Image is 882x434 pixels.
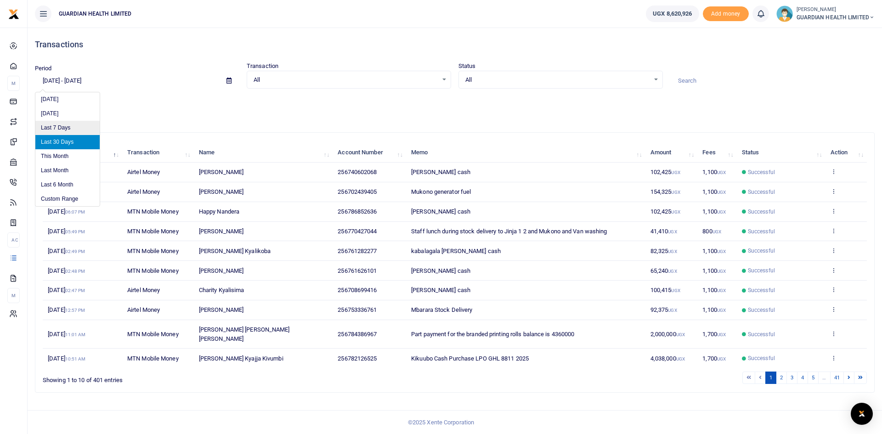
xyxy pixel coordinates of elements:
th: Memo: activate to sort column ascending [406,143,645,163]
li: Toup your wallet [703,6,749,22]
span: 1,100 [702,188,726,195]
a: 41 [830,372,844,384]
span: Successful [748,168,775,176]
span: [PERSON_NAME] Kyajja Kivumbi [199,355,283,362]
span: 82,325 [650,248,677,254]
span: 41,410 [650,228,677,235]
span: 256761282277 [338,248,377,254]
span: Successful [748,208,775,216]
small: UGX [712,229,721,234]
span: MTN Mobile Money [127,248,179,254]
a: 2 [776,372,787,384]
span: 256753336761 [338,306,377,313]
span: Successful [748,247,775,255]
span: Charity Kyalisima [199,287,244,293]
span: [PERSON_NAME] cash [411,287,470,293]
small: UGX [671,209,680,214]
span: [PERSON_NAME] cash [411,169,470,175]
span: Successful [748,266,775,275]
span: 1,700 [702,331,726,338]
small: UGX [717,249,726,254]
span: [PERSON_NAME] [199,267,243,274]
a: 3 [786,372,797,384]
span: Add money [703,6,749,22]
span: [DATE] [48,306,85,313]
span: 256784386967 [338,331,377,338]
span: [PERSON_NAME] cash [411,208,470,215]
small: 02:49 PM [65,249,85,254]
span: 102,425 [650,208,680,215]
span: 1,100 [702,306,726,313]
label: Transaction [247,62,278,71]
span: 256786852636 [338,208,377,215]
span: MTN Mobile Money [127,208,179,215]
span: 2,000,000 [650,331,685,338]
span: 4,038,000 [650,355,685,362]
span: Mukono generator fuel [411,188,471,195]
span: 1,100 [702,287,726,293]
span: [DATE] [48,331,85,338]
small: 02:48 PM [65,269,85,274]
span: [DATE] [48,228,85,235]
small: UGX [717,288,726,293]
input: Search [670,73,875,89]
img: profile-user [776,6,793,22]
th: Name: activate to sort column ascending [194,143,333,163]
span: [PERSON_NAME] cash [411,267,470,274]
span: 100,415 [650,287,680,293]
li: Last 7 Days [35,121,100,135]
small: UGX [717,308,726,313]
small: 02:47 PM [65,288,85,293]
span: [DATE] [48,208,85,215]
small: UGX [717,209,726,214]
span: 256702439405 [338,188,377,195]
a: logo-small logo-large logo-large [8,10,19,17]
span: 1,100 [702,208,726,215]
span: 1,100 [702,267,726,274]
span: Mbarara Stock Delivery [411,306,472,313]
li: Ac [7,232,20,248]
li: [DATE] [35,92,100,107]
span: 256740602068 [338,169,377,175]
a: 4 [797,372,808,384]
span: [PERSON_NAME] [199,228,243,235]
span: Happy Nandera [199,208,239,215]
span: [PERSON_NAME] Kyalikoba [199,248,271,254]
span: 1,700 [702,355,726,362]
li: M [7,76,20,91]
li: Last 30 Days [35,135,100,149]
span: [DATE] [48,248,85,254]
span: Successful [748,306,775,314]
li: M [7,288,20,303]
a: profile-user [PERSON_NAME] GUARDIAN HEALTH LIMITED [776,6,875,22]
li: Last 6 Month [35,178,100,192]
small: UGX [671,170,680,175]
small: UGX [668,269,677,274]
span: Successful [748,330,775,338]
span: Successful [748,188,775,196]
th: Account Number: activate to sort column ascending [333,143,406,163]
span: [DATE] [48,355,85,362]
a: Add money [703,10,749,17]
span: Staff lunch during stock delivery to Jinja 1 2 and Mukono and Van washing [411,228,607,235]
span: [PERSON_NAME] [PERSON_NAME] [PERSON_NAME] [199,326,290,342]
li: Last Month [35,163,100,178]
img: logo-small [8,9,19,20]
span: 800 [702,228,721,235]
span: All [254,75,438,85]
span: 154,325 [650,188,680,195]
li: This Month [35,149,100,163]
span: GUARDIAN HEALTH LIMITED [797,13,875,22]
small: UGX [676,332,685,337]
span: Successful [748,227,775,236]
li: [DATE] [35,107,100,121]
span: Successful [748,354,775,362]
p: Download [35,100,875,109]
small: UGX [668,308,677,313]
span: [PERSON_NAME] [199,169,243,175]
span: GUARDIAN HEALTH LIMITED [55,10,135,18]
small: UGX [717,332,726,337]
span: 1,100 [702,169,726,175]
li: Wallet ballance [642,6,702,22]
a: 5 [808,372,819,384]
